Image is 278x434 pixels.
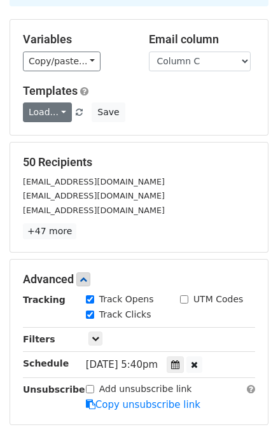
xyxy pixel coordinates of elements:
[149,32,256,46] h5: Email column
[23,155,255,169] h5: 50 Recipients
[23,295,66,305] strong: Tracking
[193,293,243,306] label: UTM Codes
[99,293,154,306] label: Track Opens
[92,102,125,122] button: Save
[99,308,151,321] label: Track Clicks
[23,52,101,71] a: Copy/paste...
[23,191,165,200] small: [EMAIL_ADDRESS][DOMAIN_NAME]
[23,177,165,186] small: [EMAIL_ADDRESS][DOMAIN_NAME]
[23,84,78,97] a: Templates
[23,358,69,368] strong: Schedule
[214,373,278,434] iframe: Chat Widget
[86,359,158,370] span: [DATE] 5:40pm
[23,334,55,344] strong: Filters
[23,32,130,46] h5: Variables
[99,382,192,396] label: Add unsubscribe link
[23,223,76,239] a: +47 more
[23,272,255,286] h5: Advanced
[23,384,85,395] strong: Unsubscribe
[23,102,72,122] a: Load...
[86,399,200,410] a: Copy unsubscribe link
[23,206,165,215] small: [EMAIL_ADDRESS][DOMAIN_NAME]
